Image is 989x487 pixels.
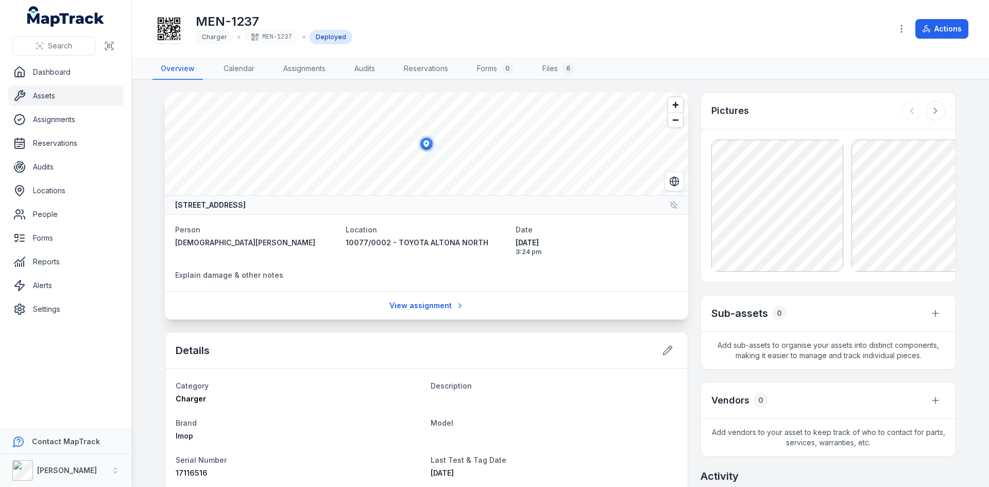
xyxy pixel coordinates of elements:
button: Zoom in [668,97,683,112]
div: 0 [772,306,787,321]
h1: MEN-1237 [196,13,352,30]
time: 7/28/2025, 12:25:00 AM [431,468,454,477]
a: Forms0 [469,58,522,80]
span: 17116516 [176,468,208,477]
span: Add vendors to your asset to keep track of who to contact for parts, services, warranties, etc. [701,419,956,456]
span: Location [346,225,377,234]
span: Charger [176,394,206,403]
strong: [PERSON_NAME] [37,466,97,475]
a: Audits [8,157,123,177]
a: People [8,204,123,225]
a: Files6 [534,58,583,80]
a: MapTrack [27,6,105,27]
time: 8/14/2025, 3:24:20 PM [516,238,678,256]
span: Imop [176,431,193,440]
div: Deployed [310,30,352,44]
a: Dashboard [8,62,123,82]
span: [DATE] [516,238,678,248]
h3: Vendors [711,393,749,408]
div: 0 [754,393,768,408]
strong: [STREET_ADDRESS] [175,200,246,210]
span: Charger [202,33,227,41]
span: Category [176,381,209,390]
span: Add sub-assets to organise your assets into distinct components, making it easier to manage and t... [701,332,956,369]
button: Actions [915,19,968,39]
strong: Contact MapTrack [32,437,100,446]
button: Switch to Satellite View [664,172,684,191]
canvas: Map [165,92,688,195]
a: Forms [8,228,123,248]
a: Settings [8,299,123,320]
span: Last Test & Tag Date [431,456,506,464]
a: Audits [346,58,383,80]
a: Overview [152,58,203,80]
a: Calendar [215,58,263,80]
a: Assets [8,86,123,106]
div: 0 [501,62,514,75]
a: Alerts [8,275,123,296]
a: [DEMOGRAPHIC_DATA][PERSON_NAME] [175,238,337,248]
a: View assignment [383,296,471,315]
div: 6 [562,62,574,75]
span: Model [431,418,453,427]
span: 10077/0002 - TOYOTA ALTONA NORTH [346,238,488,247]
span: [DATE] [431,468,454,477]
h2: Details [176,343,210,358]
h2: Activity [701,469,739,483]
span: 3:24 pm [516,248,678,256]
span: Explain damage & other notes [175,271,283,279]
a: Assignments [275,58,334,80]
a: Reports [8,251,123,272]
a: Reservations [8,133,123,154]
span: Search [48,41,72,51]
h2: Sub-assets [711,306,768,321]
span: Person [175,225,200,234]
span: Date [516,225,533,234]
a: 10077/0002 - TOYOTA ALTONA NORTH [346,238,508,248]
button: Zoom out [668,112,683,127]
a: Locations [8,180,123,201]
h3: Pictures [711,104,749,118]
div: MEN-1237 [245,30,298,44]
button: Search [12,36,95,56]
span: Description [431,381,472,390]
span: Serial Number [176,456,227,464]
span: Brand [176,418,197,427]
a: Assignments [8,109,123,130]
a: Reservations [396,58,456,80]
